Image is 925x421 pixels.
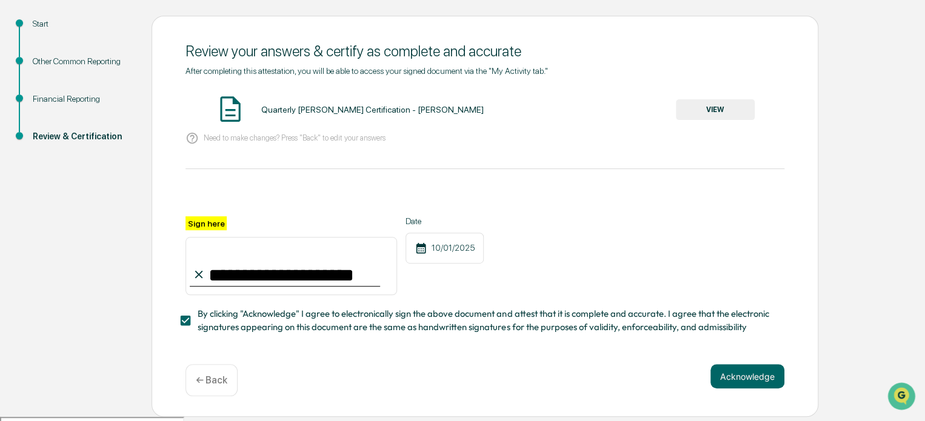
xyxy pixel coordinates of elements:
[215,94,245,124] img: Document Icon
[12,177,22,187] div: 🔎
[676,99,755,120] button: VIEW
[406,233,484,264] div: 10/01/2025
[206,96,221,111] button: Start new chat
[710,364,784,388] button: Acknowledge
[204,133,386,142] p: Need to make changes? Press "Back" to edit your answers
[406,216,484,226] label: Date
[41,93,199,105] div: Start new chat
[41,105,153,114] div: We're available if you need us!
[886,381,919,414] iframe: Open customer support
[33,93,132,105] div: Financial Reporting
[100,153,150,165] span: Attestations
[185,42,784,60] div: Review your answers & certify as complete and accurate
[196,374,227,386] p: ← Back
[198,307,775,334] span: By clicking "Acknowledge" I agree to electronically sign the above document and attest that it is...
[33,18,132,30] div: Start
[7,148,83,170] a: 🖐️Preclearance
[12,25,221,45] p: How can we help?
[185,216,227,230] label: Sign here
[85,205,147,214] a: Powered byPylon
[185,66,548,76] span: After completing this attestation, you will be able to access your signed document via the "My Ac...
[121,205,147,214] span: Pylon
[33,130,132,143] div: Review & Certification
[83,148,155,170] a: 🗄️Attestations
[24,176,76,188] span: Data Lookup
[261,105,483,114] div: Quarterly [PERSON_NAME] Certification - [PERSON_NAME]
[7,171,81,193] a: 🔎Data Lookup
[33,55,132,68] div: Other Common Reporting
[24,153,78,165] span: Preclearance
[88,154,98,164] div: 🗄️
[12,93,34,114] img: 1746055101610-c473b297-6a78-478c-a979-82029cc54cd1
[12,154,22,164] div: 🖐️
